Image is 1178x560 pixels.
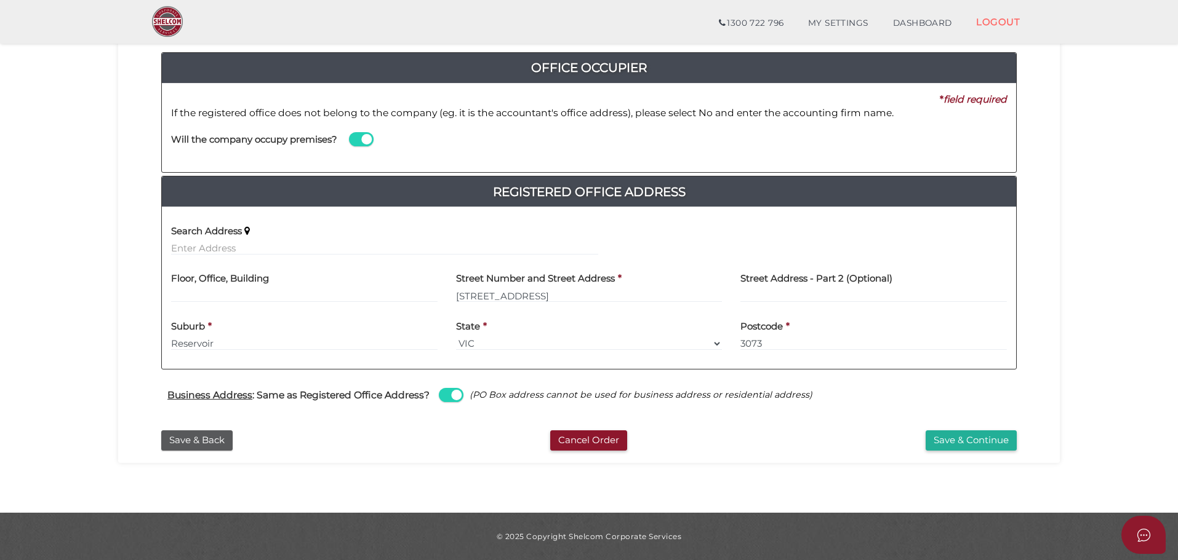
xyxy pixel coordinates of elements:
u: Business Address [167,389,252,401]
button: Save & Back [161,430,233,451]
div: © 2025 Copyright Shelcom Corporate Services [127,531,1051,542]
a: Registered Office Address [162,182,1016,202]
p: If the registered office does not belong to the company (eg. it is the accountant's office addres... [171,106,1007,120]
button: Save & Continue [926,430,1017,451]
h4: Office Occupier [162,58,1016,77]
input: Postcode must be exactly 4 digits [740,337,1007,350]
h4: Street Number and Street Address [456,274,615,284]
h4: Search Address [171,226,242,237]
h4: Will the company occupy premises? [171,135,337,145]
a: MY SETTINGS [796,11,881,36]
input: Enter Address [456,289,723,302]
h4: : Same as Registered Office Address? [167,390,430,400]
button: Open asap [1121,516,1166,554]
h4: Suburb [171,321,205,332]
input: Enter Address [171,242,598,255]
h4: Postcode [740,321,783,332]
a: 1300 722 796 [707,11,796,36]
i: Keep typing in your address(including suburb) until it appears [244,226,250,236]
i: (PO Box address cannot be used for business address or residential address) [470,389,812,400]
h4: Street Address - Part 2 (Optional) [740,274,892,284]
button: Cancel Order [550,430,627,451]
a: LOGOUT [964,9,1032,34]
h4: State [456,321,480,332]
i: field required [944,93,1007,105]
h4: Floor, Office, Building [171,274,269,284]
a: DASHBOARD [881,11,964,36]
